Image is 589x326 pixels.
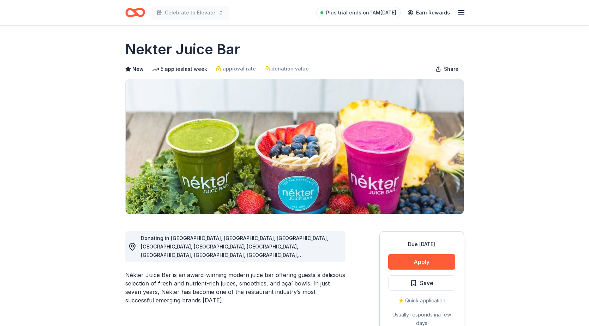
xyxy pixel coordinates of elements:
[151,6,229,20] button: Celebrate to Elevate
[444,65,458,73] span: Share
[388,240,455,248] div: Due [DATE]
[216,64,256,73] a: approval rate
[388,296,455,305] div: ⚡️ Quick application
[388,254,455,270] button: Apply
[420,278,433,288] span: Save
[126,79,464,214] img: Image for Nekter Juice Bar
[125,39,240,59] h1: Nekter Juice Bar
[141,235,328,309] span: Donating in [GEOGRAPHIC_DATA], [GEOGRAPHIC_DATA], [GEOGRAPHIC_DATA], [GEOGRAPHIC_DATA], [GEOGRAPH...
[125,271,345,305] div: Nékter Juice Bar is an award-winning modern juice bar offering guests a delicious selection of fr...
[388,275,455,291] button: Save
[430,62,464,76] button: Share
[264,64,309,73] a: donation value
[326,8,396,17] span: Plus trial ends on 1AM[DATE]
[125,4,145,21] a: Home
[132,65,144,73] span: New
[165,8,215,17] span: Celebrate to Elevate
[223,64,256,73] span: approval rate
[316,7,401,18] a: Plus trial ends on 1AM[DATE]
[271,64,309,73] span: donation value
[403,6,454,19] a: Earn Rewards
[152,65,207,73] div: 5 applies last week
